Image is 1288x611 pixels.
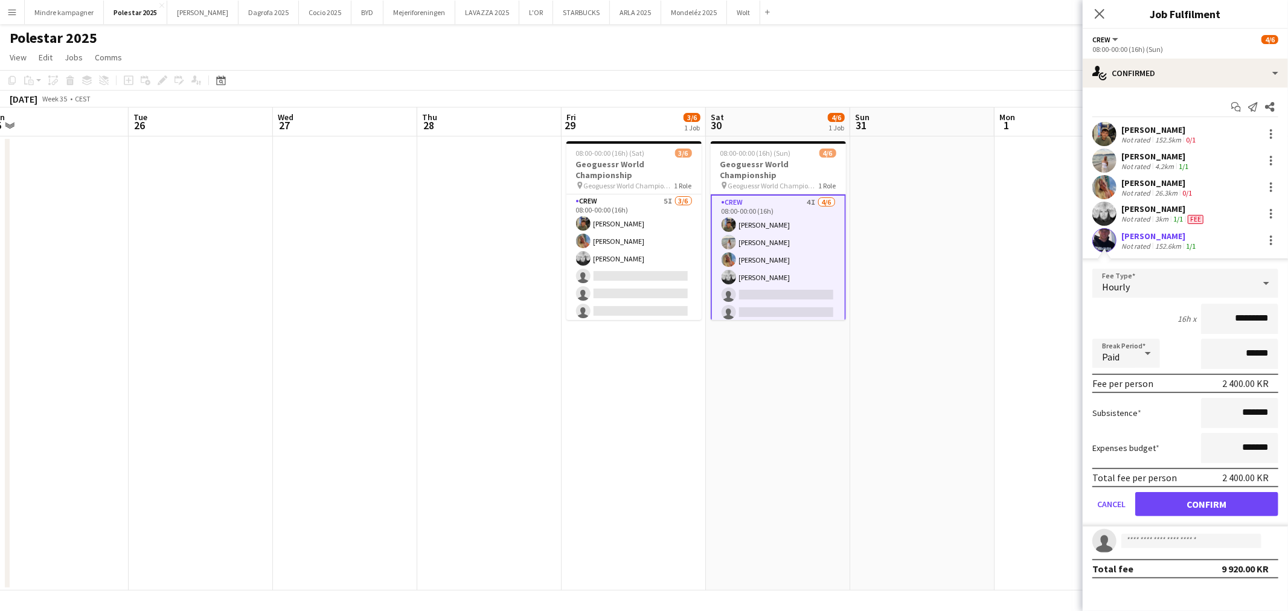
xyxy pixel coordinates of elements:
[422,112,437,123] span: Thu
[684,113,700,122] span: 3/6
[1092,35,1120,44] button: Crew
[1121,214,1153,224] div: Not rated
[1092,443,1159,453] label: Expenses budget
[1153,188,1180,197] div: 26.3km
[383,1,455,24] button: Mejeriforeningen
[1121,242,1153,251] div: Not rated
[1121,151,1191,162] div: [PERSON_NAME]
[998,118,1015,132] span: 1
[1092,377,1153,389] div: Fee per person
[1153,135,1184,144] div: 152.5km
[711,141,846,320] app-job-card: 08:00-00:00 (16h) (Sun)4/6Geoguessr World Championship Geoguessr World Championship1 RoleCrew4I4/...
[711,194,846,325] app-card-role: Crew4I4/608:00-00:00 (16h)[PERSON_NAME][PERSON_NAME][PERSON_NAME][PERSON_NAME]
[584,181,674,190] span: Geoguessr World Championship
[299,1,351,24] button: Cocio 2025
[90,50,127,65] a: Comms
[239,1,299,24] button: Dagrofa 2025
[25,1,104,24] button: Mindre kampagner
[167,1,239,24] button: [PERSON_NAME]
[420,118,437,132] span: 28
[661,1,727,24] button: Mondeléz 2025
[278,112,293,123] span: Wed
[1222,377,1269,389] div: 2 400.00 KR
[1121,135,1153,144] div: Not rated
[711,112,724,123] span: Sat
[34,50,57,65] a: Edit
[39,52,53,63] span: Edit
[1121,162,1153,171] div: Not rated
[1153,214,1171,224] div: 3km
[1182,188,1192,197] app-skills-label: 0/1
[1092,35,1110,44] span: Crew
[95,52,122,63] span: Comms
[1092,45,1278,54] div: 08:00-00:00 (16h) (Sun)
[728,181,819,190] span: Geoguessr World Championship
[1186,135,1196,144] app-skills-label: 0/1
[828,123,844,132] div: 1 Job
[1121,178,1194,188] div: [PERSON_NAME]
[104,1,167,24] button: Polestar 2025
[1121,124,1198,135] div: [PERSON_NAME]
[1083,59,1288,88] div: Confirmed
[819,181,836,190] span: 1 Role
[1173,214,1183,223] app-skills-label: 1/1
[1135,492,1278,516] button: Confirm
[10,93,37,105] div: [DATE]
[351,1,383,24] button: BYD
[674,181,692,190] span: 1 Role
[1222,563,1269,575] div: 9 920.00 KR
[1102,351,1120,363] span: Paid
[276,118,293,132] span: 27
[5,50,31,65] a: View
[566,112,576,123] span: Fri
[566,194,702,323] app-card-role: Crew5I3/608:00-00:00 (16h)[PERSON_NAME][PERSON_NAME][PERSON_NAME]
[828,113,845,122] span: 4/6
[1121,203,1206,214] div: [PERSON_NAME]
[132,118,147,132] span: 26
[711,159,846,181] h3: Geoguessr World Championship
[855,112,870,123] span: Sun
[1121,188,1153,197] div: Not rated
[566,159,702,181] h3: Geoguessr World Championship
[1092,408,1141,418] label: Subsistence
[576,149,645,158] span: 08:00-00:00 (16h) (Sat)
[455,1,519,24] button: LAVAZZA 2025
[1186,242,1196,251] app-skills-label: 1/1
[553,1,610,24] button: STARBUCKS
[60,50,88,65] a: Jobs
[1092,563,1133,575] div: Total fee
[1153,242,1184,251] div: 152.6km
[1185,214,1206,224] div: Crew has different fees then in role
[1102,281,1130,293] span: Hourly
[566,141,702,320] app-job-card: 08:00-00:00 (16h) (Sat)3/6Geoguessr World Championship Geoguessr World Championship1 RoleCrew5I3/...
[1092,492,1130,516] button: Cancel
[1121,231,1198,242] div: [PERSON_NAME]
[75,94,91,103] div: CEST
[1188,215,1203,224] span: Fee
[133,112,147,123] span: Tue
[610,1,661,24] button: ARLA 2025
[1177,313,1196,324] div: 16h x
[709,118,724,132] span: 30
[519,1,553,24] button: L'OR
[10,29,97,47] h1: Polestar 2025
[727,1,760,24] button: Wolt
[675,149,692,158] span: 3/6
[565,118,576,132] span: 29
[999,112,1015,123] span: Mon
[1092,472,1177,484] div: Total fee per person
[720,149,791,158] span: 08:00-00:00 (16h) (Sun)
[1179,162,1188,171] app-skills-label: 1/1
[1083,6,1288,22] h3: Job Fulfilment
[65,52,83,63] span: Jobs
[1153,162,1176,171] div: 4.2km
[10,52,27,63] span: View
[1261,35,1278,44] span: 4/6
[819,149,836,158] span: 4/6
[684,123,700,132] div: 1 Job
[40,94,70,103] span: Week 35
[853,118,870,132] span: 31
[1222,472,1269,484] div: 2 400.00 KR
